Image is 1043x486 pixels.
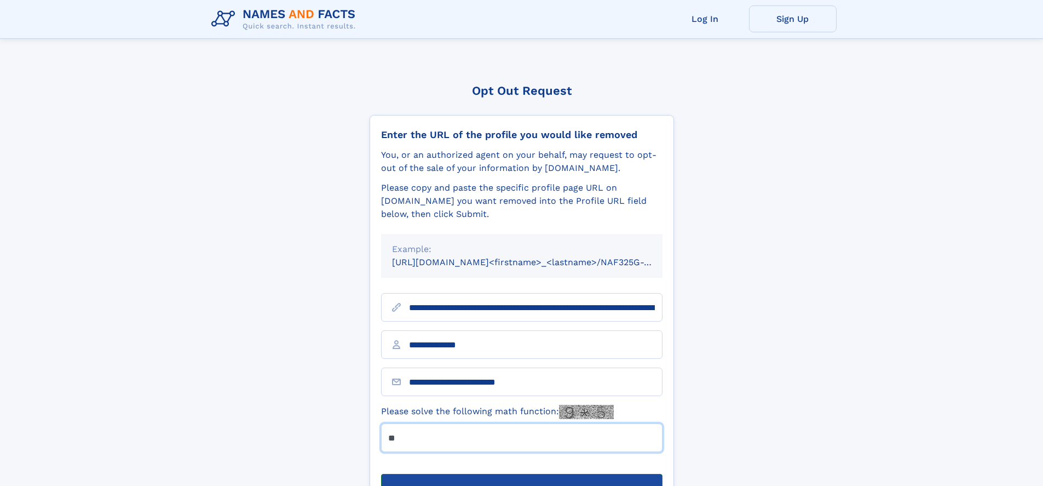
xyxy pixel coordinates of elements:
a: Sign Up [749,5,837,32]
div: Example: [392,243,652,256]
small: [URL][DOMAIN_NAME]<firstname>_<lastname>/NAF325G-xxxxxxxx [392,257,683,267]
div: Enter the URL of the profile you would like removed [381,129,662,141]
div: Opt Out Request [370,84,674,98]
div: Please copy and paste the specific profile page URL on [DOMAIN_NAME] you want removed into the Pr... [381,181,662,221]
div: You, or an authorized agent on your behalf, may request to opt-out of the sale of your informatio... [381,148,662,175]
a: Log In [661,5,749,32]
label: Please solve the following math function: [381,405,614,419]
img: Logo Names and Facts [207,4,365,34]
